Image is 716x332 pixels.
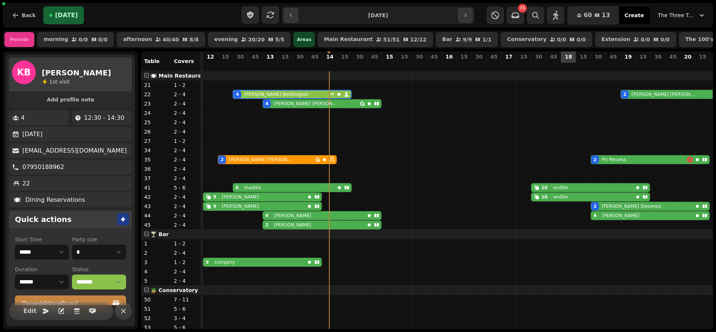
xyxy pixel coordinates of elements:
[49,79,53,85] span: 1
[568,6,619,24] button: 6013
[684,53,691,60] p: 20
[37,32,114,47] button: morning0/00/0
[326,53,333,60] p: 14
[602,203,661,209] p: [PERSON_NAME] Stevenso
[174,240,198,247] p: 1 - 2
[174,81,198,89] p: 1 - 2
[282,62,288,69] p: 0
[213,194,216,200] div: 9
[4,32,34,47] div: Periods
[43,6,84,24] button: [DATE]
[442,37,452,43] p: Bar
[553,185,569,191] p: andller
[565,62,571,69] p: 0
[44,37,68,43] p: morning
[327,62,333,69] p: 0
[535,53,542,60] p: 30
[144,165,168,173] p: 36
[174,58,194,64] span: Covers
[144,109,168,117] p: 24
[144,147,168,154] p: 34
[144,240,168,247] p: 1
[553,194,569,200] p: andller
[610,62,616,69] p: 0
[144,193,168,201] p: 42
[22,179,30,188] p: 22
[658,12,695,19] span: The Three Trees
[144,249,168,257] p: 2
[25,308,34,314] span: Edit
[505,53,512,60] p: 17
[244,185,261,191] p: maddie
[357,62,362,69] p: 0
[144,259,168,266] p: 3
[482,37,492,42] p: 1 / 1
[174,119,198,126] p: 2 - 4
[144,91,168,98] p: 22
[311,53,318,60] p: 45
[401,53,408,60] p: 15
[84,113,124,122] p: 12:30 - 14:30
[619,6,650,24] button: Create
[565,53,572,60] p: 18
[356,53,363,60] p: 30
[602,157,626,163] p: Pri Peruma
[625,53,632,60] p: 19
[15,214,72,225] h2: Quick actions
[144,137,168,145] p: 27
[625,62,631,69] p: 2
[214,259,235,265] p: company
[699,53,706,60] p: 15
[632,91,697,97] p: [PERSON_NAME] [PERSON_NAME]
[144,296,168,303] p: 50
[72,236,126,243] label: Party size
[220,157,223,163] div: 2
[602,12,610,18] span: 13
[189,37,199,42] p: 8 / 8
[144,156,168,163] p: 35
[410,37,427,42] p: 12 / 12
[431,62,437,69] p: 0
[150,287,198,293] span: 🪴 Conservatory
[265,213,268,219] div: 4
[593,203,596,209] div: 2
[174,268,198,275] p: 2 - 4
[144,268,168,275] p: 4
[595,32,676,47] button: Extension0/00/0
[536,62,541,69] p: 10
[507,37,547,43] p: Conservatory
[207,53,214,60] p: 12
[174,184,198,191] p: 5 - 6
[144,58,160,64] span: Table
[371,62,377,69] p: 0
[416,62,422,69] p: 0
[341,53,348,60] p: 15
[144,221,168,229] p: 45
[237,62,243,69] p: 10
[174,203,198,210] p: 2 - 4
[49,78,70,85] p: visit
[207,62,213,69] p: 18
[520,53,527,60] p: 15
[144,212,168,219] p: 44
[541,194,547,200] div: 10
[144,100,168,107] p: 23
[144,128,168,135] p: 26
[222,203,259,209] p: [PERSON_NAME]
[244,91,309,97] p: [PERSON_NAME] Bebbington
[18,97,123,102] span: Add profile note
[79,37,88,42] p: 0 / 0
[22,304,37,319] button: Edit
[12,95,129,104] button: Add profile note
[463,37,472,42] p: 9 / 9
[144,119,168,126] p: 25
[297,62,303,69] p: 0
[342,62,348,69] p: 0
[25,195,85,204] p: Dining Reservations
[174,147,198,154] p: 2 - 4
[274,213,311,219] p: [PERSON_NAME]
[229,157,294,163] p: [PERSON_NAME] [PERSON_NAME]
[476,62,482,69] p: 0
[144,277,168,285] p: 5
[21,300,111,306] span: Charge debit/credit card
